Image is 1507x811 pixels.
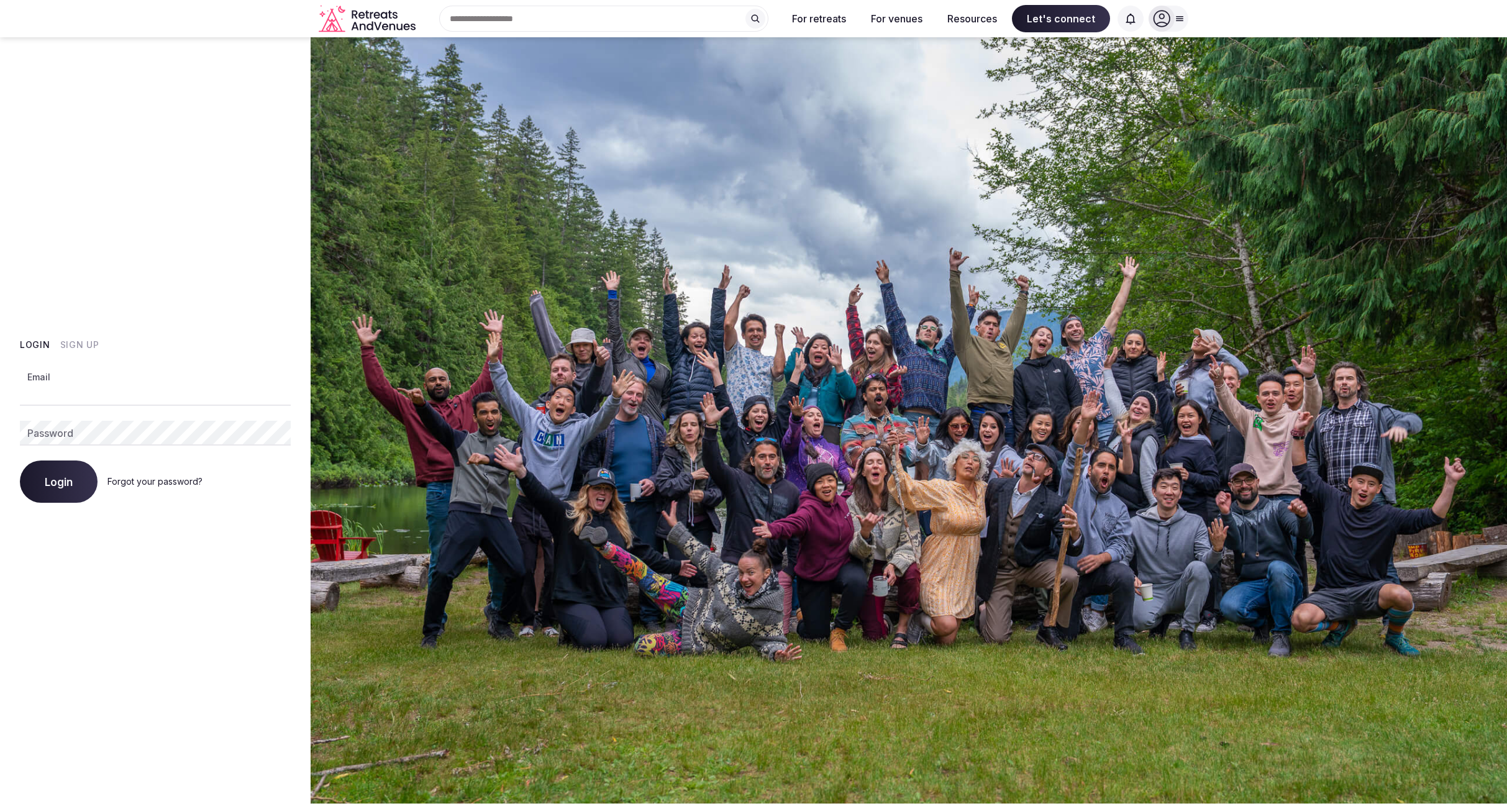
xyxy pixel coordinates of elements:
[861,5,932,32] button: For venues
[25,371,53,383] label: Email
[45,475,73,488] span: Login
[782,5,856,32] button: For retreats
[311,37,1507,804] img: My Account Background
[20,339,50,351] button: Login
[1012,5,1110,32] span: Let's connect
[319,5,418,33] svg: Retreats and Venues company logo
[937,5,1007,32] button: Resources
[107,476,203,487] a: Forgot your password?
[20,460,98,503] button: Login
[60,339,99,351] button: Sign Up
[319,5,418,33] a: Visit the homepage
